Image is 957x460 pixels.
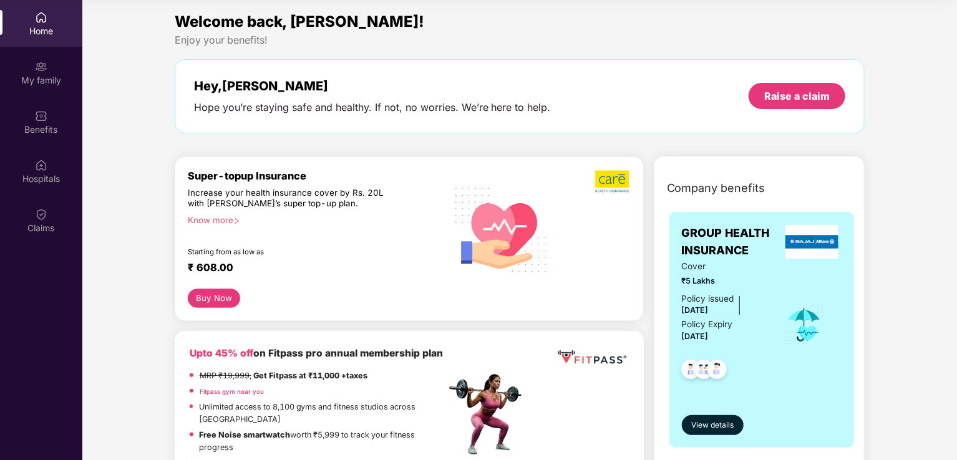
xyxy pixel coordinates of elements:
[190,347,443,359] b: on Fitpass pro annual membership plan
[595,170,631,193] img: b5dec4f62d2307b9de63beb79f102df3.png
[691,419,734,431] span: View details
[555,346,628,369] img: fppp.png
[35,208,47,221] img: svg+xml;base64,PHN2ZyBpZD0iQ2xhaW0iIHhtbG5zPSJodHRwOi8vd3d3LnczLm9yZy8yMDAwL3N2ZyIgd2lkdGg9IjIwIi...
[194,79,551,93] div: Hey, [PERSON_NAME]
[784,304,825,345] img: icon
[190,347,253,359] b: Upto 45% off
[682,275,767,287] span: ₹5 Lakhs
[175,34,865,47] div: Enjoy your benefits!
[253,371,367,380] strong: Get Fitpass at ₹11,000 +taxes
[200,430,291,439] strong: Free Noise smartwatch
[682,305,709,315] span: [DATE]
[188,215,439,224] div: Know more
[35,60,47,73] img: svg+xml;base64,PHN2ZyB3aWR0aD0iMjAiIGhlaWdodD0iMjAiIHZpZXdCb3g9IjAgMCAyMCAyMCIgZmlsbD0ibm9uZSIgeG...
[188,289,241,308] button: Buy Now
[682,318,733,331] div: Policy Expiry
[785,225,839,259] img: insurerLogo
[188,170,446,182] div: Super-topup Insurance
[200,371,251,380] del: MRP ₹19,999,
[689,356,719,386] img: svg+xml;base64,PHN2ZyB4bWxucz0iaHR0cDovL3d3dy53My5vcmcvMjAwMC9zdmciIHdpZHRoPSI0OC45MTUiIGhlaWdodD...
[445,371,533,458] img: fpp.png
[446,173,557,285] img: svg+xml;base64,PHN2ZyB4bWxucz0iaHR0cDovL3d3dy53My5vcmcvMjAwMC9zdmciIHhtbG5zOnhsaW5rPSJodHRwOi8vd3...
[35,159,47,171] img: svg+xml;base64,PHN2ZyBpZD0iSG9zcGl0YWxzIiB4bWxucz0iaHR0cDovL3d3dy53My5vcmcvMjAwMC9zdmciIHdpZHRoPS...
[682,260,767,273] span: Cover
[702,356,732,386] img: svg+xml;base64,PHN2ZyB4bWxucz0iaHR0cDovL3d3dy53My5vcmcvMjAwMC9zdmciIHdpZHRoPSI0OC45NDMiIGhlaWdodD...
[35,110,47,122] img: svg+xml;base64,PHN2ZyBpZD0iQmVuZWZpdHMiIHhtbG5zPSJodHRwOi8vd3d3LnczLm9yZy8yMDAwL3N2ZyIgd2lkdGg9Ij...
[35,11,47,24] img: svg+xml;base64,PHN2ZyBpZD0iSG9tZSIgeG1sbnM9Imh0dHA6Ly93d3cudzMub3JnLzIwMDAvc3ZnIiB3aWR0aD0iMjAiIG...
[200,429,446,454] p: worth ₹5,999 to track your fitness progress
[188,261,434,276] div: ₹ 608.00
[764,89,830,103] div: Raise a claim
[188,247,393,256] div: Starting from as low as
[682,224,782,260] span: GROUP HEALTH INSURANCE
[667,180,765,197] span: Company benefits
[682,332,709,341] span: [DATE]
[233,218,240,224] span: right
[682,292,734,305] div: Policy issued
[682,415,744,435] button: View details
[194,101,551,114] div: Hope you’re staying safe and healthy. If not, no worries. We’re here to help.
[200,388,264,395] a: Fitpass gym near you
[175,12,424,31] span: Welcome back, [PERSON_NAME]!
[199,401,446,426] p: Unlimited access to 8,100 gyms and fitness studios across [GEOGRAPHIC_DATA]
[188,188,392,210] div: Increase your health insurance cover by Rs. 20L with [PERSON_NAME]’s super top-up plan.
[676,356,706,386] img: svg+xml;base64,PHN2ZyB4bWxucz0iaHR0cDovL3d3dy53My5vcmcvMjAwMC9zdmciIHdpZHRoPSI0OC45NDMiIGhlaWdodD...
